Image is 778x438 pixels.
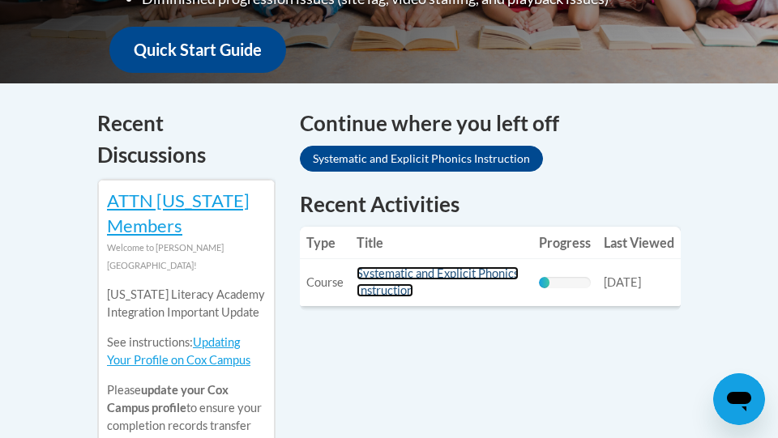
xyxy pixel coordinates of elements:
th: Type [300,227,350,259]
a: ATTN [US_STATE] Members [107,189,250,236]
a: Systematic and Explicit Phonics Instruction [357,266,519,297]
th: Progress [532,227,597,259]
a: Systematic and Explicit Phonics Instruction [300,146,543,172]
a: Quick Start Guide [109,27,286,73]
h4: Recent Discussions [97,108,276,171]
span: [DATE] [604,275,641,289]
th: Last Viewed [597,227,681,259]
p: See instructions: [107,334,266,369]
th: Title [350,227,532,259]
span: Course [306,275,344,289]
div: Welcome to [PERSON_NAME][GEOGRAPHIC_DATA]! [107,239,266,274]
h4: Continue where you left off [300,108,681,139]
b: update your Cox Campus profile [107,383,229,415]
iframe: Button to launch messaging window [713,373,765,425]
h1: Recent Activities [300,189,681,219]
div: Progress, % [539,277,549,288]
p: [US_STATE] Literacy Academy Integration Important Update [107,286,266,321]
